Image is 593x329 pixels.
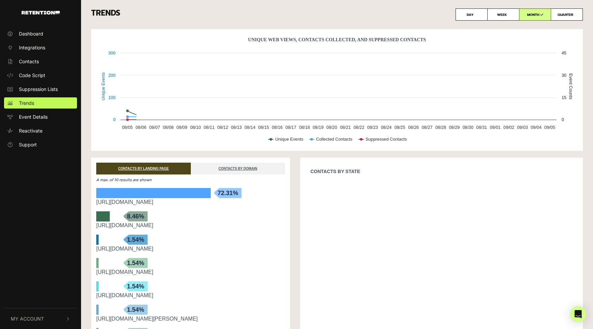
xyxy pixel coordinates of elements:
[316,137,352,142] text: Collected Contacts
[19,141,37,148] span: Support
[310,169,360,174] strong: CONTACTS BY STATE
[19,99,34,107] span: Trends
[108,73,115,78] text: 200
[476,125,487,130] text: 08/31
[96,199,153,205] a: [URL][DOMAIN_NAME]
[285,125,296,130] text: 08/17
[422,125,433,130] text: 08/27
[272,125,283,130] text: 08/16
[22,11,60,15] img: Retention.com
[96,178,152,182] em: A max. of 10 results are shown
[449,125,460,130] text: 08/29
[570,306,586,322] div: Open Intercom Messenger
[519,8,551,21] label: MONTH
[326,125,337,130] text: 08/20
[124,258,148,268] span: 1.54%
[96,291,285,300] div: https://www.achievingoptimal.online/couplesplanningretreat
[191,163,285,174] a: CONTACTS BY DOMAIN
[96,245,285,253] div: https://www.tommynewberry.com/success-is-not-an-accident
[4,111,77,122] a: Event Details
[544,125,555,130] text: 09/05
[96,316,198,322] a: [URL][DOMAIN_NAME][PERSON_NAME]
[96,269,153,275] a: [URL][DOMAIN_NAME]
[149,125,160,130] text: 08/07
[231,125,242,130] text: 08/13
[19,127,43,134] span: Reactivate
[4,84,77,95] a: Suppression Lists
[4,56,77,67] a: Contacts
[204,125,214,130] text: 08/11
[19,72,45,79] span: Code Script
[19,86,58,93] span: Suppression Lists
[562,73,566,78] text: 30
[190,125,201,130] text: 08/10
[504,125,514,130] text: 09/02
[435,125,446,130] text: 08/28
[456,8,488,21] label: DAY
[463,125,473,130] text: 08/30
[124,281,148,291] span: 1.54%
[299,125,310,130] text: 08/18
[19,44,45,51] span: Integrations
[367,125,378,130] text: 08/23
[177,125,187,130] text: 08/09
[4,308,77,329] button: My Account
[568,73,573,99] text: Event Counts
[217,125,228,130] text: 08/12
[96,315,285,323] div: https://www.tommynewberry.com/tommy-newberry-books
[490,125,500,130] text: 09/01
[4,42,77,53] a: Integrations
[394,125,405,130] text: 08/25
[275,137,303,142] text: Unique Events
[91,8,583,21] h3: TRENDS
[214,188,241,198] span: 72.31%
[96,221,285,230] div: https://www.tommynewberry.com/
[258,125,269,130] text: 08/15
[96,268,285,276] div: https://www.achievingoptimal.online/joychallenge
[365,137,407,142] text: Suppressed Contacts
[96,222,153,228] a: [URL][DOMAIN_NAME]
[354,125,364,130] text: 08/22
[11,315,44,322] span: My Account
[122,125,133,130] text: 08/05
[4,70,77,81] a: Code Script
[517,125,528,130] text: 09/03
[562,95,566,100] text: 15
[19,113,48,120] span: Event Details
[96,292,153,298] a: [URL][DOMAIN_NAME]
[244,125,255,130] text: 08/14
[313,125,324,130] text: 08/19
[562,50,566,55] text: 45
[4,125,77,136] a: Reactivate
[531,125,541,130] text: 09/04
[4,139,77,150] a: Support
[163,125,174,130] text: 08/08
[124,235,148,245] span: 1.54%
[96,246,153,252] a: [URL][DOMAIN_NAME]
[108,95,115,100] text: 100
[113,117,115,122] text: 0
[124,305,148,315] span: 1.54%
[381,125,392,130] text: 08/24
[19,30,43,37] span: Dashboard
[408,125,419,130] text: 08/26
[96,198,285,206] div: https://www.achievingoptimal.online/MondayMotivationWatch
[562,117,564,122] text: 0
[136,125,147,130] text: 08/06
[96,163,191,174] a: CONTACTS BY LANDING PAGE
[340,125,351,130] text: 08/21
[487,8,519,21] label: WEEK
[19,58,39,65] span: Contacts
[248,37,426,42] text: Unique Web Views, Contacts Collected, And Suppressed Contacts
[101,72,106,100] text: Unique Events
[124,211,148,221] span: 8.46%
[108,50,115,55] text: 300
[96,34,578,149] svg: Unique Web Views, Contacts Collected, And Suppressed Contacts
[4,28,77,39] a: Dashboard
[4,97,77,109] a: Trends
[551,8,583,21] label: QUARTER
